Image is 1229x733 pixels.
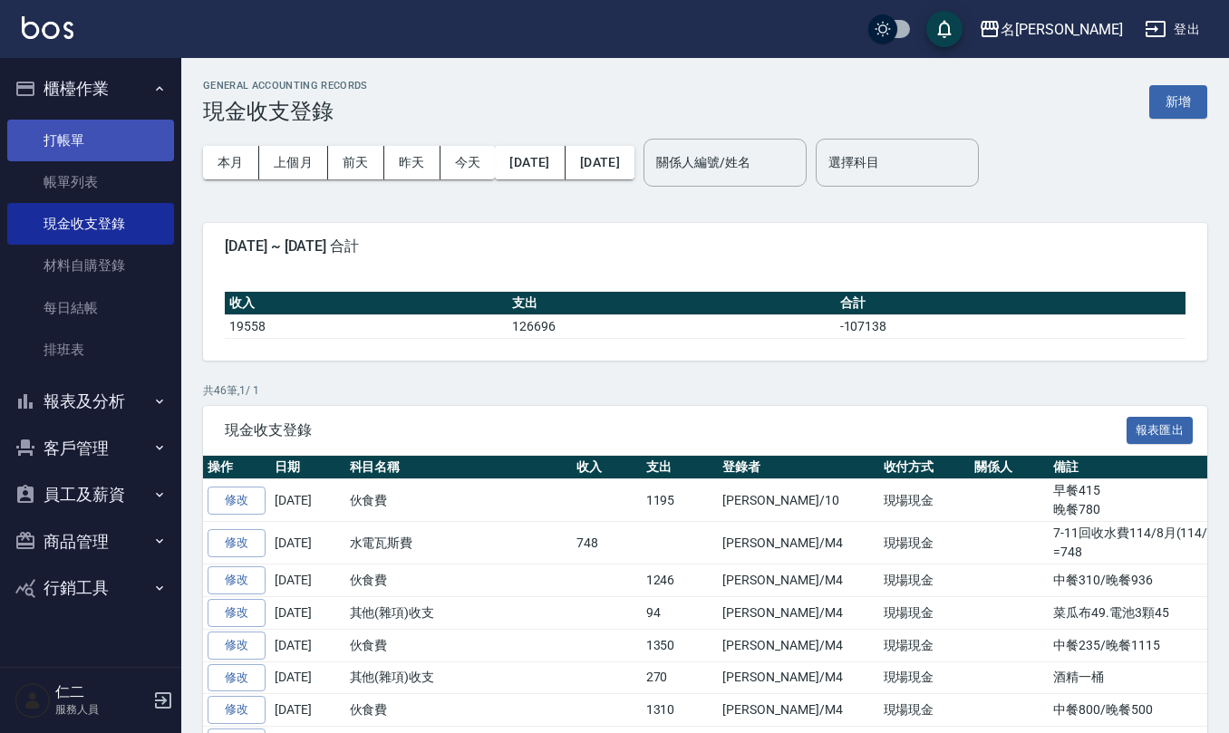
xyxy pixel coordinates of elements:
[345,597,572,630] td: 其他(雜項)收支
[225,292,508,315] th: 收入
[203,146,259,179] button: 本月
[718,629,878,661] td: [PERSON_NAME]/M4
[642,694,719,727] td: 1310
[1137,13,1207,46] button: 登出
[718,597,878,630] td: [PERSON_NAME]/M4
[225,421,1127,439] span: 現金收支登錄
[208,696,266,724] a: 修改
[270,661,345,694] td: [DATE]
[718,694,878,727] td: [PERSON_NAME]/M4
[55,683,148,701] h5: 仁二
[642,479,719,522] td: 1195
[225,237,1185,256] span: [DATE] ~ [DATE] 合計
[836,314,1185,338] td: -107138
[7,120,174,161] a: 打帳單
[7,65,174,112] button: 櫃檯作業
[495,146,565,179] button: [DATE]
[270,564,345,597] td: [DATE]
[972,11,1130,48] button: 名[PERSON_NAME]
[345,661,572,694] td: 其他(雜項)收支
[879,694,971,727] td: 現場現金
[508,292,836,315] th: 支出
[1149,85,1207,119] button: 新增
[345,564,572,597] td: 伙食費
[7,471,174,518] button: 員工及薪資
[270,694,345,727] td: [DATE]
[208,487,266,515] a: 修改
[203,80,368,92] h2: GENERAL ACCOUNTING RECORDS
[1127,420,1194,438] a: 報表匯出
[440,146,496,179] button: 今天
[7,161,174,203] a: 帳單列表
[879,522,971,564] td: 現場現金
[208,632,266,660] a: 修改
[22,16,73,39] img: Logo
[879,564,971,597] td: 現場現金
[270,597,345,630] td: [DATE]
[566,146,634,179] button: [DATE]
[345,522,572,564] td: 水電瓦斯費
[7,203,174,245] a: 現金收支登錄
[718,456,878,479] th: 登錄者
[208,566,266,594] a: 修改
[203,382,1207,399] p: 共 46 筆, 1 / 1
[7,329,174,371] a: 排班表
[718,522,878,564] td: [PERSON_NAME]/M4
[718,564,878,597] td: [PERSON_NAME]/M4
[718,479,878,522] td: [PERSON_NAME]/10
[270,522,345,564] td: [DATE]
[7,518,174,565] button: 商品管理
[203,456,270,479] th: 操作
[926,11,963,47] button: save
[1001,18,1123,41] div: 名[PERSON_NAME]
[55,701,148,718] p: 服務人員
[879,479,971,522] td: 現場現金
[642,629,719,661] td: 1350
[7,245,174,286] a: 材料自購登錄
[15,682,51,719] img: Person
[270,629,345,661] td: [DATE]
[642,597,719,630] td: 94
[203,99,368,124] h3: 現金收支登錄
[718,661,878,694] td: [PERSON_NAME]/M4
[208,664,266,692] a: 修改
[642,564,719,597] td: 1246
[836,292,1185,315] th: 合計
[225,314,508,338] td: 19558
[270,479,345,522] td: [DATE]
[642,661,719,694] td: 270
[7,425,174,472] button: 客戶管理
[642,456,719,479] th: 支出
[970,456,1049,479] th: 關係人
[328,146,384,179] button: 前天
[7,564,174,612] button: 行銷工具
[208,529,266,557] a: 修改
[345,456,572,479] th: 科目名稱
[572,522,642,564] td: 748
[259,146,328,179] button: 上個月
[208,599,266,627] a: 修改
[879,597,971,630] td: 現場現金
[508,314,836,338] td: 126696
[879,661,971,694] td: 現場現金
[384,146,440,179] button: 昨天
[879,456,971,479] th: 收付方式
[345,479,572,522] td: 伙食費
[7,378,174,425] button: 報表及分析
[7,287,174,329] a: 每日結帳
[270,456,345,479] th: 日期
[879,629,971,661] td: 現場現金
[1127,417,1194,445] button: 報表匯出
[345,694,572,727] td: 伙食費
[345,629,572,661] td: 伙食費
[572,456,642,479] th: 收入
[1149,92,1207,110] a: 新增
